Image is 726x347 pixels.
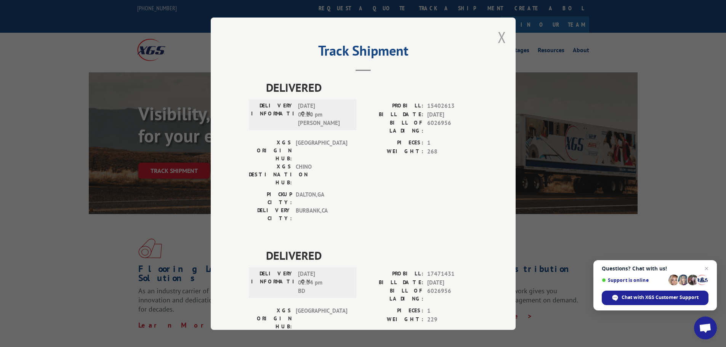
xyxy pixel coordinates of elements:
label: XGS ORIGIN HUB: [249,139,292,163]
span: 6026956 [427,287,478,303]
span: 6026956 [427,119,478,135]
span: 1 [427,307,478,315]
span: [DATE] 02:20 pm [PERSON_NAME] [298,102,349,128]
span: 17471431 [427,270,478,278]
span: CHINO [296,163,347,187]
span: BURBANK , CA [296,206,347,222]
label: PIECES: [363,307,423,315]
label: PROBILL: [363,102,423,110]
span: DALTON , GA [296,190,347,206]
span: DELIVERED [266,79,478,96]
span: Close chat [702,264,711,273]
label: XGS ORIGIN HUB: [249,307,292,331]
label: WEIGHT: [363,147,423,156]
label: BILL DATE: [363,110,423,119]
span: 1 [427,139,478,147]
span: [DATE] [427,278,478,287]
span: DELIVERED [266,247,478,264]
label: PROBILL: [363,270,423,278]
span: [GEOGRAPHIC_DATA] [296,307,347,331]
span: 15402613 [427,102,478,110]
span: 268 [427,147,478,156]
button: Close modal [498,27,506,47]
label: WEIGHT: [363,315,423,324]
div: Open chat [694,317,717,339]
span: Questions? Chat with us! [602,265,708,272]
span: Support is online [602,277,666,283]
label: BILL OF LADING: [363,119,423,135]
span: Chat with XGS Customer Support [622,294,699,301]
span: [DATE] [427,110,478,119]
label: XGS DESTINATION HUB: [249,163,292,187]
div: Chat with XGS Customer Support [602,291,708,305]
label: BILL OF LADING: [363,287,423,303]
label: DELIVERY CITY: [249,206,292,222]
label: BILL DATE: [363,278,423,287]
label: PICKUP CITY: [249,190,292,206]
span: 229 [427,315,478,324]
h2: Track Shipment [249,45,478,60]
span: [GEOGRAPHIC_DATA] [296,139,347,163]
label: DELIVERY INFORMATION: [251,270,294,296]
label: DELIVERY INFORMATION: [251,102,294,128]
label: PIECES: [363,139,423,147]
span: [DATE] 02:04 pm BD [298,270,349,296]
